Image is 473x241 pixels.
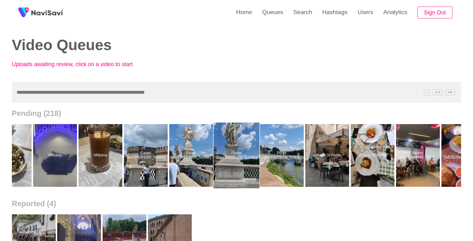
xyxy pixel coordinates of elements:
[169,124,215,187] a: Ponte Sant'[PERSON_NAME]Ponte Sant'Angelo
[445,89,455,95] span: C^K
[12,61,150,68] p: Uploads awaiting review, click on a video to start
[79,124,124,187] a: MilbanaMilbana
[396,124,441,187] a: Horno [GEOGRAPHIC_DATA][US_STATE] Heladería y CafeteríaHorno Nueva Florida Heladería y Cafetería
[433,89,443,95] span: C^J
[33,124,79,187] a: MilbanaMilbana
[16,5,31,20] img: fireSpot
[124,124,169,187] a: Castel Sant'[PERSON_NAME]Castel Sant'Angelo
[12,37,227,54] h2: Video Queues
[260,124,305,187] a: Ponte Sant'[PERSON_NAME]Ponte Sant'Angelo
[12,199,461,208] h2: Reported (4)
[31,9,63,16] img: fireSpot
[417,7,452,19] button: Sign Out
[12,109,461,118] h2: Pending (218)
[424,89,430,95] span: /
[305,124,351,187] a: Osteria Di PonteOsteria Di Ponte
[351,124,396,187] a: Osteria Di PonteOsteria Di Ponte
[215,124,260,187] a: Ponte Sant'[PERSON_NAME]Ponte Sant'Angelo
